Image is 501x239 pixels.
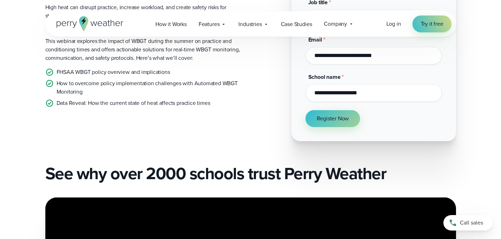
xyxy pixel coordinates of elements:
span: Email [308,36,322,44]
a: Try it free [412,15,452,32]
span: Call sales [460,219,483,227]
span: Register Now [317,114,349,123]
span: Industries [238,20,262,29]
p: High heat can disrupt practice, increase workload, and create safety risks for students. [PERSON_... [45,3,245,29]
p: How to overcome policy implementation challenges with Automated WBGT Monitoring [57,79,245,96]
button: Register Now [306,110,360,127]
a: Call sales [443,215,493,231]
p: Data Reveal: How the current state of heat affects practice times [57,99,210,107]
span: Company [324,20,347,28]
p: This webinar explores the impact of WBGT during the summer on practice and conditioning times and... [45,37,245,62]
a: Log in [386,20,401,28]
span: How it Works [155,20,187,29]
h2: See why over 2000 schools trust Perry Weather [45,164,456,183]
a: How it Works [149,17,193,31]
a: Case Studies [275,17,318,31]
span: Try it free [421,20,443,28]
span: School name [308,73,341,81]
span: Features [199,20,220,29]
p: FHSAA WBGT policy overview and implications [57,68,170,76]
span: Case Studies [281,20,312,29]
